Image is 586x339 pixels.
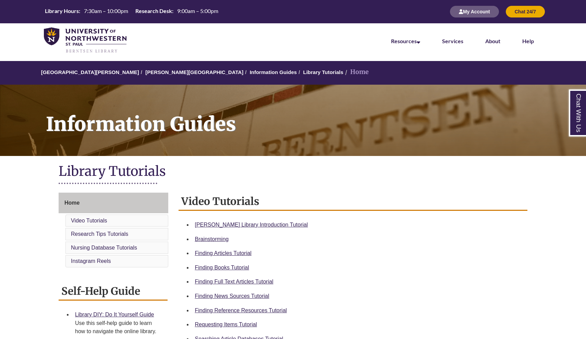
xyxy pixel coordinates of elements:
a: About [485,38,500,44]
a: Library Tutorials [303,69,343,75]
a: My Account [450,9,499,14]
a: Finding Articles Tutorial [195,250,252,256]
a: Help [522,38,534,44]
span: 9:00am – 5:00pm [177,8,218,14]
h2: Video Tutorials [179,193,528,211]
a: Brainstorming [195,236,229,242]
span: 7:30am – 10:00pm [84,8,128,14]
button: Chat 24/7 [506,6,545,17]
a: Finding Books Tutorial [195,265,249,270]
th: Research Desk: [133,7,174,15]
a: Nursing Database Tutorials [71,245,137,251]
a: Requesting Items Tutorial [195,322,257,327]
span: Home [64,200,80,206]
div: Guide Page Menu [59,193,168,269]
div: Use this self-help guide to learn how to navigate the online library. [75,319,162,336]
a: Finding Reference Resources Tutorial [195,307,287,313]
a: Research Tips Tutorials [71,231,128,237]
a: Library DIY: Do It Yourself Guide [75,312,154,317]
h2: Self-Help Guide [59,282,168,301]
a: Instagram Reels [71,258,111,264]
a: Chat 24/7 [506,9,545,14]
h1: Library Tutorials [59,163,527,181]
a: [GEOGRAPHIC_DATA][PERSON_NAME] [41,69,139,75]
th: Library Hours: [42,7,81,15]
button: My Account [450,6,499,17]
li: Home [343,67,369,77]
a: Services [442,38,463,44]
a: [PERSON_NAME][GEOGRAPHIC_DATA] [145,69,243,75]
a: Finding Full Text Articles Tutorial [195,279,273,284]
a: Resources [391,38,420,44]
a: Home [59,193,168,213]
a: Hours Today [42,7,221,16]
a: Information Guides [250,69,297,75]
img: UNWSP Library Logo [44,27,126,53]
h1: Information Guides [38,85,586,147]
a: [PERSON_NAME] Library Introduction Tutorial [195,222,308,228]
a: Finding News Sources Tutorial [195,293,269,299]
a: Video Tutorials [71,218,107,223]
